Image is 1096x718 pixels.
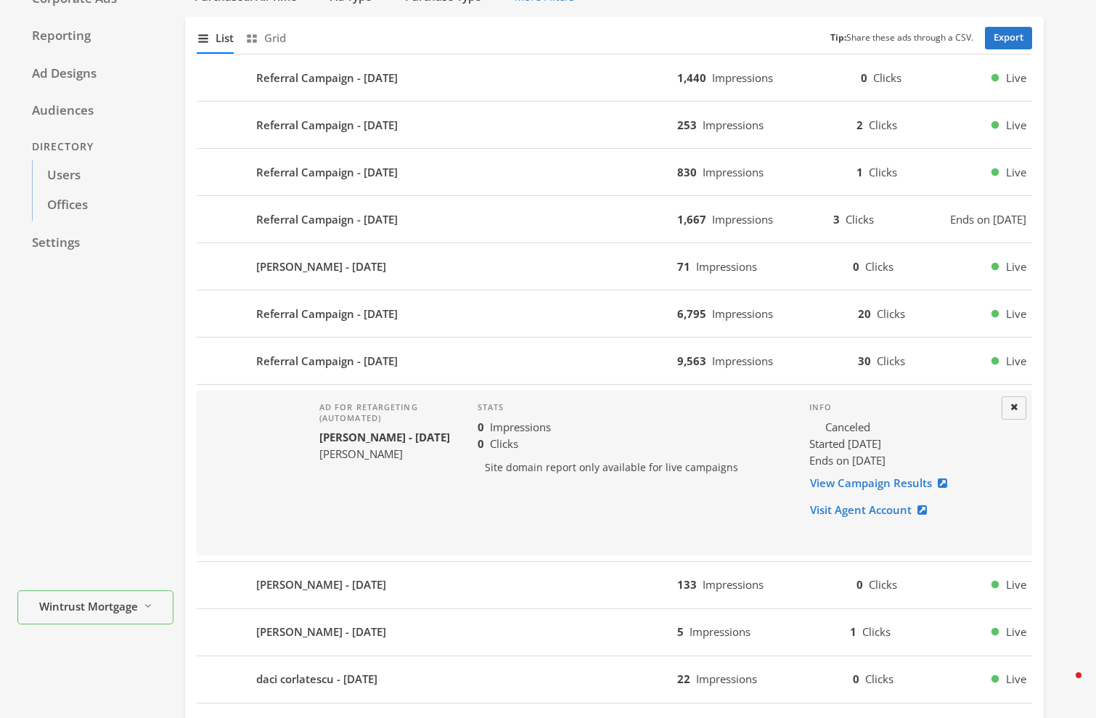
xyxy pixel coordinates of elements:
b: 1,440 [677,70,706,85]
b: 30 [858,354,871,368]
b: Referral Campaign - [DATE] [256,117,398,134]
button: daci corlatescu - [DATE]22Impressions0ClicksLive [197,662,1032,697]
b: 0 [478,436,484,451]
b: 71 [677,259,690,274]
b: Referral Campaign - [DATE] [256,306,398,322]
span: Impressions [703,118,764,132]
b: 5 [677,624,684,639]
a: Reporting [17,21,173,52]
span: Clicks [877,306,905,321]
button: Referral Campaign - [DATE]9,563Impressions30ClicksLive [197,343,1032,378]
span: Impressions [712,306,773,321]
h4: Stats [478,402,786,412]
span: Live [1006,353,1026,370]
span: Canceled [825,419,870,436]
h4: Ad for retargeting (automated) [319,402,454,423]
b: Referral Campaign - [DATE] [256,164,398,181]
button: List [197,23,234,54]
span: Clicks [865,672,893,686]
span: Impressions [490,420,551,434]
b: [PERSON_NAME] - [DATE] [256,624,386,640]
b: 0 [856,577,863,592]
iframe: Intercom live chat [1047,669,1081,703]
b: Referral Campaign - [DATE] [256,211,398,228]
button: Referral Campaign - [DATE]1,667Impressions3ClicksEnds on [DATE] [197,202,1032,237]
b: Tip: [830,31,846,44]
a: Audiences [17,96,173,126]
a: Settings [17,228,173,258]
span: Ends on [DATE] [809,453,886,468]
a: Visit Agent Account [809,497,936,523]
b: [PERSON_NAME] - [DATE] [256,258,386,275]
a: Export [985,27,1032,49]
button: [PERSON_NAME] - [DATE]5Impressions1ClicksLive [197,615,1032,650]
span: Clicks [873,70,901,85]
span: Clicks [865,259,893,274]
div: [PERSON_NAME] [319,446,454,462]
a: View Campaign Results [809,470,957,497]
div: Directory [17,134,173,160]
span: Live [1006,576,1026,593]
span: List [216,30,234,46]
b: 830 [677,165,697,179]
span: Clicks [869,577,897,592]
span: Live [1006,671,1026,688]
span: Clicks [877,354,905,368]
span: Grid [264,30,286,46]
span: Impressions [696,259,757,274]
span: Impressions [703,577,764,592]
b: 0 [478,420,484,434]
span: Impressions [696,672,757,686]
span: Impressions [712,354,773,368]
b: 0 [853,259,859,274]
span: Clicks [846,212,874,227]
button: Grid [245,23,286,54]
b: 0 [853,672,859,686]
b: 9,563 [677,354,706,368]
button: Wintrust Mortgage [17,590,173,624]
span: Clicks [862,624,891,639]
span: Live [1006,258,1026,275]
h4: Info [809,402,997,412]
b: 22 [677,672,690,686]
b: 2 [856,118,863,132]
p: Site domain report only available for live campaigns [478,452,786,483]
span: Live [1006,306,1026,322]
span: Ends on [DATE] [950,211,1026,228]
span: Impressions [690,624,751,639]
b: 3 [833,212,840,227]
span: Live [1006,70,1026,86]
a: Ad Designs [17,59,173,89]
b: 6,795 [677,306,706,321]
b: [PERSON_NAME] - [DATE] [319,430,450,444]
b: Referral Campaign - [DATE] [256,353,398,370]
b: daci corlatescu - [DATE] [256,671,377,688]
span: Clicks [869,118,897,132]
small: Share these ads through a CSV. [830,31,973,45]
span: Clicks [869,165,897,179]
button: Referral Campaign - [DATE]830Impressions1ClicksLive [197,155,1032,189]
span: Live [1006,164,1026,181]
b: 1,667 [677,212,706,227]
b: [PERSON_NAME] - [DATE] [256,576,386,593]
span: Clicks [490,436,518,451]
button: [PERSON_NAME] - [DATE]133Impressions0ClicksLive [197,568,1032,603]
div: Started [DATE] [809,436,997,452]
b: 133 [677,577,697,592]
b: 1 [850,624,856,639]
button: Referral Campaign - [DATE]6,795Impressions20ClicksLive [197,296,1032,331]
b: Referral Campaign - [DATE] [256,70,398,86]
button: Referral Campaign - [DATE]253Impressions2ClicksLive [197,107,1032,142]
span: Live [1006,117,1026,134]
button: Referral Campaign - [DATE]1,440Impressions0ClicksLive [197,60,1032,95]
span: Impressions [712,212,773,227]
span: Impressions [712,70,773,85]
span: Impressions [703,165,764,179]
a: Users [32,160,173,191]
b: 0 [861,70,867,85]
a: Offices [32,190,173,221]
button: [PERSON_NAME] - [DATE]71Impressions0ClicksLive [197,249,1032,284]
b: 1 [856,165,863,179]
span: Wintrust Mortgage [39,598,138,615]
b: 253 [677,118,697,132]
